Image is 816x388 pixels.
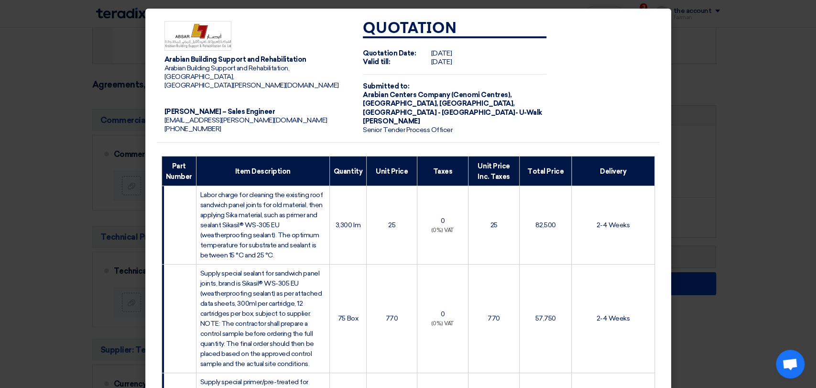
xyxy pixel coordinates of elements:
[334,167,362,176] font: Quantity
[363,100,542,116] font: [GEOGRAPHIC_DATA], [GEOGRAPHIC_DATA], [GEOGRAPHIC_DATA] - [GEOGRAPHIC_DATA]- U-Walk
[363,117,420,125] font: [PERSON_NAME]
[363,126,452,134] font: Senior Tender Process Officer
[600,167,626,176] font: Delivery
[388,221,395,229] font: 25
[164,116,327,124] font: [EMAIL_ADDRESS][PERSON_NAME][DOMAIN_NAME]
[441,310,445,318] font: 0
[363,82,409,90] font: Submitted to:
[166,162,192,181] font: Part Number
[596,314,630,322] font: 2-4 Weeks
[235,167,291,176] font: Item Description
[338,314,358,322] font: 75 Box
[535,314,555,322] font: 57,750
[200,191,323,259] font: Labor charge for cleaning the existing roof sandwich panel joints for old material, then applying...
[164,108,275,116] font: [PERSON_NAME] – Sales Engineer
[363,21,457,36] font: Quotation
[376,167,408,176] font: Unit Price
[431,58,452,66] font: [DATE]
[527,167,564,176] font: Total Price
[596,221,630,229] font: 2-4 Weeks
[535,221,555,229] font: 82,500
[431,321,454,327] font: (0%) VAT
[478,162,510,181] font: Unit Price Inc. Taxes
[386,314,398,322] font: 770
[433,167,453,176] font: Taxes
[363,49,416,57] font: Quotation Date:
[363,58,390,66] font: Valid till:
[336,221,360,229] font: 3,300 lm
[431,49,452,57] font: [DATE]
[164,21,231,51] img: Company Logo
[431,227,454,233] font: (0%) VAT
[164,125,221,133] font: [PHONE_NUMBER]
[164,64,290,89] font: Arabian Building Support and Rehabilitation, [GEOGRAPHIC_DATA], [GEOGRAPHIC_DATA]
[233,81,339,89] font: [PERSON_NAME][DOMAIN_NAME]
[164,55,306,64] font: Arabian Building Support and Rehabilitation
[441,217,445,225] font: 0
[363,91,511,99] font: Arabian Centers Company (Cenomi Centres),
[200,269,322,368] font: Supply special sealant for sandwich panel joints, brand is Sikasil® WS-305 EU (weatherproofing se...
[776,350,805,378] div: Open chat
[490,221,497,229] font: 25
[488,314,500,322] font: 770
